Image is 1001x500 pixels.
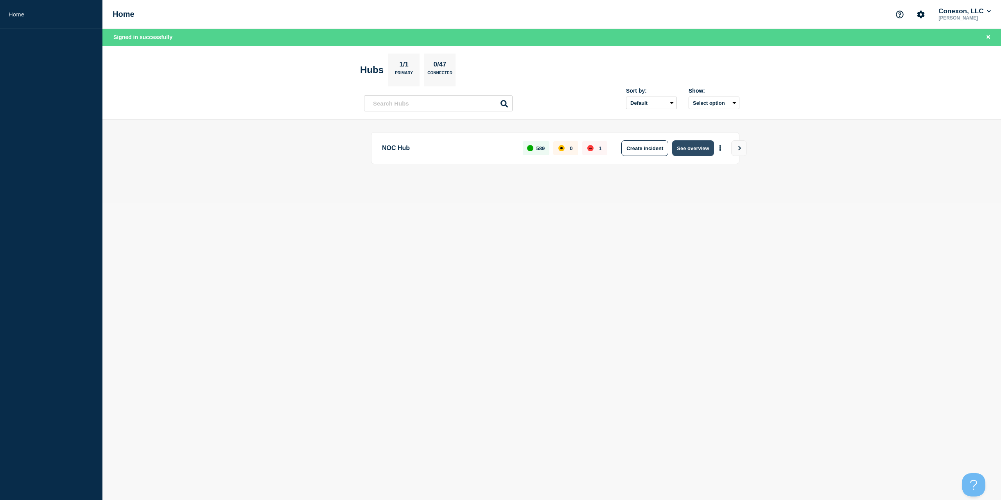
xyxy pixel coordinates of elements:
iframe: Help Scout Beacon - Open [962,473,985,496]
button: View [731,140,747,156]
div: Sort by: [626,88,677,94]
div: down [587,145,594,151]
button: Close banner [983,33,993,42]
button: Create incident [621,140,668,156]
span: Signed in successfully [113,34,172,40]
button: Conexon, LLC [937,7,992,15]
p: 0 [570,145,572,151]
h2: Hubs [360,65,384,75]
button: See overview [672,140,714,156]
p: 0/47 [431,61,449,71]
p: [PERSON_NAME] [937,15,992,21]
button: More actions [715,141,725,156]
p: 1 [599,145,601,151]
p: Connected [427,71,452,79]
button: Support [892,6,908,23]
h1: Home [113,10,135,19]
p: NOC Hub [382,140,514,156]
div: Show: [689,88,739,94]
p: Primary [395,71,413,79]
select: Sort by [626,97,677,109]
button: Account settings [913,6,929,23]
div: up [527,145,533,151]
button: Select option [689,97,739,109]
input: Search Hubs [364,95,513,111]
div: affected [558,145,565,151]
p: 1/1 [396,61,412,71]
p: 589 [536,145,545,151]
